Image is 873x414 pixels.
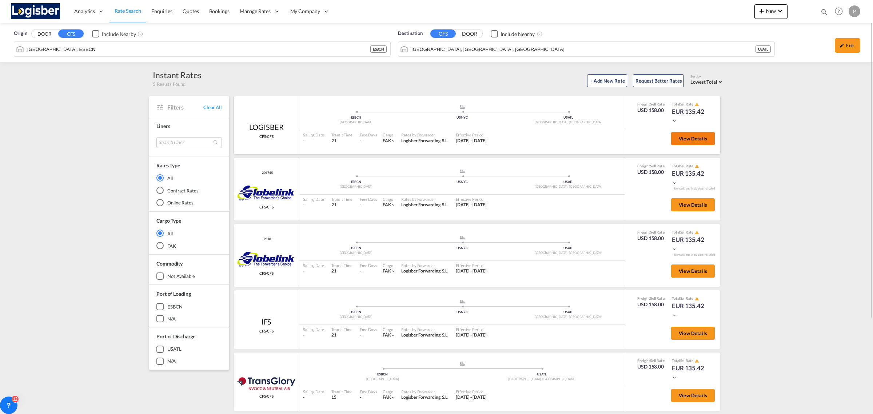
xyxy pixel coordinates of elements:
[456,327,487,332] div: Effective Period
[303,394,324,401] div: -
[401,132,449,138] div: Rates by Forwarder
[115,8,141,14] span: Rate Search
[694,230,699,235] button: icon-alert
[672,235,708,253] div: EUR 135.42
[515,315,621,319] div: [GEOGRAPHIC_DATA], [GEOGRAPHIC_DATA]
[401,394,449,400] span: Logisber Forwarding, S.L.
[833,5,849,18] div: Help
[672,375,677,380] md-icon: icon-chevron-down
[672,364,708,381] div: EUR 135.42
[290,8,320,15] span: My Company
[303,180,409,184] div: ESBCN
[259,329,274,334] span: CFS/CFS
[401,263,449,268] div: Rates by Forwarder
[456,138,487,143] span: [DATE] - [DATE]
[694,164,699,169] button: icon-alert
[303,132,324,138] div: Sailing Date
[14,42,390,56] md-input-container: Barcelona, ESBCN
[456,389,487,394] div: Effective Period
[690,79,717,85] span: Lowest Total
[671,327,715,340] button: View Details
[14,30,27,37] span: Origin
[391,333,396,338] md-icon: icon-chevron-down
[360,394,361,401] div: -
[331,132,352,138] div: Transit Time
[669,253,720,257] div: Remark and Inclusion included
[650,102,656,106] span: Sell
[331,268,352,274] div: 21
[757,8,785,14] span: New
[672,302,708,319] div: EUR 135.42
[411,44,756,55] input: Search by Port
[776,7,785,15] md-icon: icon-chevron-down
[430,29,456,38] button: CFS
[58,29,84,38] button: CFS
[156,230,222,237] md-radio-button: All
[360,132,377,138] div: Free Days
[383,268,391,274] span: FAK
[401,332,449,338] span: Logisber Forwarding, S.L.
[401,389,449,394] div: Rates by Forwarder
[671,132,715,145] button: View Details
[92,30,136,37] md-checkbox: Checkbox No Ink
[303,389,324,394] div: Sailing Date
[167,346,182,352] div: USATL
[183,8,199,14] span: Quotes
[637,296,665,301] div: Freight Rate
[156,291,191,297] span: Port of Loading
[303,377,462,382] div: [GEOGRAPHIC_DATA]
[501,31,535,38] div: Include Nearby
[849,5,860,17] div: P
[637,235,665,242] div: USD 158.00
[391,268,396,274] md-icon: icon-chevron-down
[694,358,699,364] button: icon-alert
[303,251,409,255] div: [GEOGRAPHIC_DATA]
[672,296,708,302] div: Total Rate
[695,230,699,235] md-icon: icon-alert
[650,230,656,234] span: Sell
[457,30,482,38] button: DOOR
[637,168,665,176] div: USD 158.00
[236,375,297,392] img: Transglory
[303,202,324,208] div: -
[383,394,391,400] span: FAK
[637,363,665,370] div: USD 158.00
[156,123,170,129] span: Liners
[331,327,352,332] div: Transit Time
[820,8,828,16] md-icon: icon-magnify
[383,389,396,394] div: Cargo
[360,138,361,144] div: -
[262,237,271,242] div: Contract / Rate Agreement / Tariff / Spot Pricing Reference Number: 9518
[401,268,449,274] span: Logisber Forwarding, S.L.
[156,199,222,206] md-radio-button: Online Rates
[756,45,771,53] div: USATL
[637,358,665,363] div: Freight Rate
[754,4,788,19] button: icon-plus 400-fgNewicon-chevron-down
[669,187,720,191] div: Remark and Inclusion included
[401,196,449,202] div: Rates by Forwarder
[695,102,699,107] md-icon: icon-alert
[672,313,677,318] md-icon: icon-chevron-down
[331,332,352,338] div: 21
[679,268,707,274] span: View Details
[167,303,183,310] div: ESBCN
[360,332,361,338] div: -
[398,30,423,37] span: Destination
[456,394,487,401] div: 01 Aug 2025 - 31 Aug 2025
[672,247,677,252] md-icon: icon-chevron-down
[456,394,487,400] span: [DATE] - [DATE]
[695,164,699,168] md-icon: icon-alert
[238,251,295,269] img: GLOBELINK
[331,138,352,144] div: 21
[156,242,222,249] md-radio-button: FAK
[102,31,136,38] div: Include Nearby
[515,246,621,251] div: USATL
[401,138,449,144] div: Logisber Forwarding, S.L.
[383,132,396,138] div: Cargo
[303,246,409,251] div: ESBCN
[409,246,515,251] div: USNYC
[391,202,396,207] md-icon: icon-chevron-down
[156,174,222,182] md-radio-button: All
